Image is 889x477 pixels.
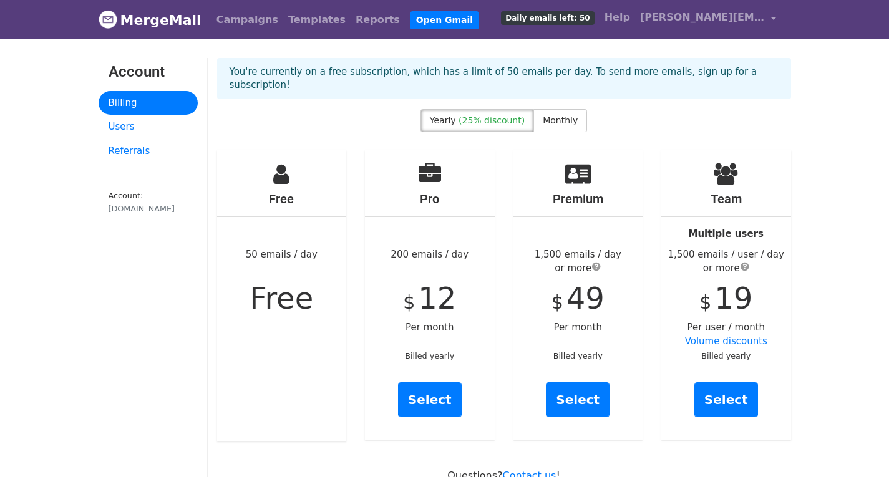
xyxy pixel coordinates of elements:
div: 1,500 emails / day or more [513,248,643,276]
div: 200 emails / day Per month [365,150,495,440]
small: Billed yearly [701,351,751,360]
a: Billing [99,91,198,115]
small: Billed yearly [553,351,603,360]
span: 12 [418,281,456,316]
a: Templates [283,7,351,32]
div: Per user / month [661,150,791,440]
h3: Account [109,63,188,81]
span: 49 [566,281,605,316]
div: 50 emails / day [217,150,347,441]
p: You're currently on a free subscription, which has a limit of 50 emails per day. To send more ema... [230,65,779,92]
div: 1,500 emails / user / day or more [661,248,791,276]
span: Daily emails left: 50 [501,11,594,25]
span: Free [250,281,313,316]
img: MergeMail logo [99,10,117,29]
a: Select [694,382,758,417]
a: Daily emails left: 50 [496,5,599,30]
h4: Premium [513,191,643,206]
h4: Team [661,191,791,206]
div: Per month [513,150,643,440]
div: [DOMAIN_NAME] [109,203,188,214]
a: Users [99,115,198,139]
a: MergeMail [99,7,202,33]
a: Referrals [99,139,198,163]
span: [PERSON_NAME][EMAIL_ADDRESS][PERSON_NAME][DOMAIN_NAME] [640,10,765,25]
a: Select [398,382,462,417]
a: Campaigns [211,7,283,32]
a: Reports [351,7,405,32]
small: Billed yearly [405,351,454,360]
a: Open Gmail [410,11,479,29]
a: Help [600,5,635,30]
span: 19 [714,281,752,316]
span: $ [699,291,711,313]
h4: Pro [365,191,495,206]
h4: Free [217,191,347,206]
strong: Multiple users [689,228,764,239]
small: Account: [109,191,188,214]
span: (25% discount) [459,115,525,125]
a: [PERSON_NAME][EMAIL_ADDRESS][PERSON_NAME][DOMAIN_NAME] [635,5,781,34]
span: $ [551,291,563,313]
span: Yearly [430,115,456,125]
a: Volume discounts [685,335,767,347]
span: Monthly [543,115,578,125]
span: $ [403,291,415,313]
a: Select [546,382,610,417]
